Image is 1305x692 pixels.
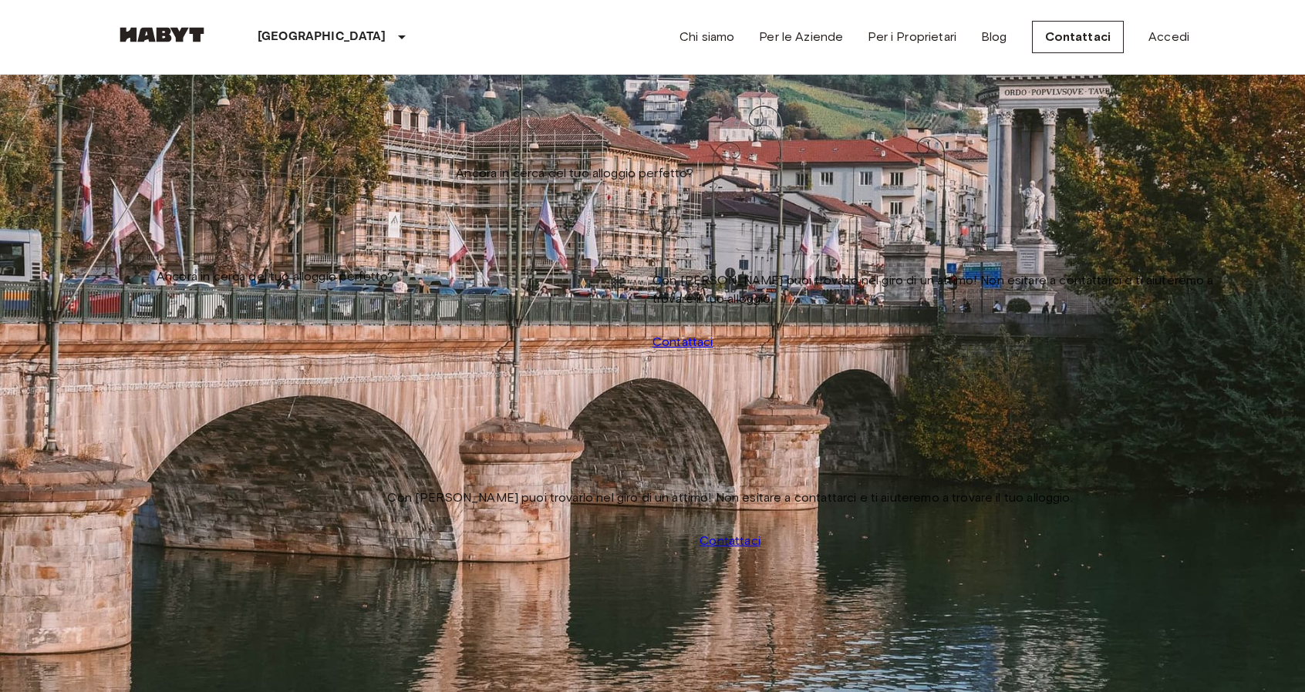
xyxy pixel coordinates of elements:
a: Per i Proprietari [868,28,956,46]
img: Habyt [116,27,208,42]
span: Ancora in cerca del tuo alloggio perfetto? [456,164,693,183]
a: Chi siamo [679,28,734,46]
p: [GEOGRAPHIC_DATA] [258,28,386,46]
a: Contattaci [700,532,760,550]
a: Per le Aziende [759,28,843,46]
a: Contattaci [1032,21,1125,53]
a: Accedi [1148,28,1189,46]
span: Con [PERSON_NAME] puoi trovarlo nel giro di un attimo! Non esitare a contattarci e ti aiuteremo a... [387,489,1072,507]
a: Blog [981,28,1007,46]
